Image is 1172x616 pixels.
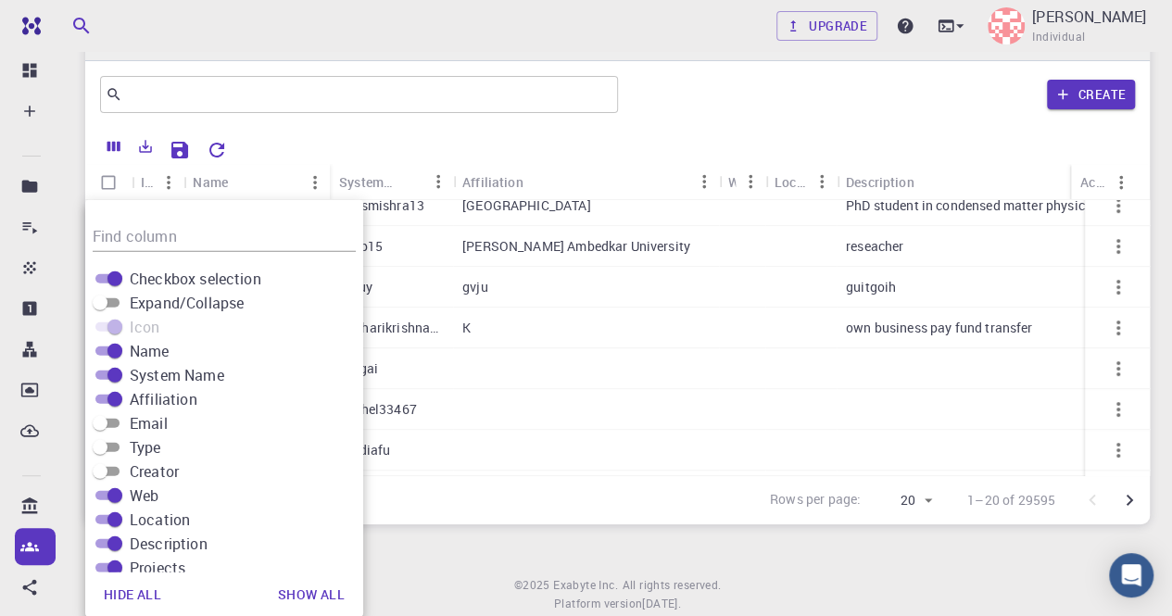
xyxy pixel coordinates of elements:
span: [DATE] . [642,596,681,610]
span: Platform version [554,595,642,613]
button: Columns [98,132,130,161]
p: rnagai [339,359,378,378]
a: [DATE]. [642,595,681,613]
p: michel33467 [339,400,417,419]
div: Name [193,164,228,200]
span: Creator [130,460,179,483]
span: Icon [130,316,160,338]
p: guitgoih [846,278,896,296]
button: Show all [263,576,359,613]
p: mmharikrishna87 [339,319,444,337]
span: Checkbox selection [130,268,261,290]
p: [GEOGRAPHIC_DATA] [462,196,591,215]
button: Menu [689,167,719,196]
div: Icon [132,164,183,200]
span: Support [37,13,104,30]
button: Reset Explorer Settings [198,132,235,169]
button: Sort [523,167,553,196]
a: Upgrade [776,11,877,41]
p: PhD student in condensed matter physics [846,196,1091,215]
div: System Name [339,164,394,200]
div: 20 [868,487,938,514]
p: csediafu [339,441,390,459]
input: Column title [93,222,356,252]
a: Exabyte Inc. [553,576,618,595]
span: All rights reserved. [622,576,721,595]
div: Actions [1071,164,1136,200]
div: System Name [330,164,453,200]
p: Rows per page: [770,490,861,511]
p: [PERSON_NAME] [1032,6,1146,28]
span: Name [130,340,170,362]
button: Menu [807,167,837,196]
span: Expand/Collapse [130,292,244,314]
div: Description [846,164,914,200]
button: Sort [394,167,423,196]
img: JD Francois [988,7,1025,44]
p: 1–20 of 29595 [967,491,1055,509]
button: Menu [1106,168,1136,197]
button: Sort [228,168,258,197]
span: Location [130,509,190,531]
span: Type [130,436,161,459]
button: Menu [154,168,183,197]
button: Hide all [89,576,176,613]
p: deep15 [339,237,383,256]
button: Go to next page [1111,482,1148,519]
span: Affiliation [130,388,197,410]
span: Individual [1032,28,1085,46]
button: Create [1047,80,1135,109]
span: Exabyte Inc. [553,577,618,592]
span: Description [130,533,208,555]
button: Save Explorer Settings [161,132,198,169]
div: Web [728,164,736,200]
p: [PERSON_NAME] Ambedkar University [462,237,690,256]
div: Actions [1080,164,1106,200]
p: K [462,319,471,337]
span: © 2025 [514,576,553,595]
span: Projects [130,557,185,579]
p: sansmishra13 [339,196,424,215]
button: Menu [423,167,453,196]
div: Location [775,164,807,200]
div: Location [765,164,837,200]
button: Menu [300,168,330,197]
div: Icon [141,164,154,200]
button: Menu [736,167,765,196]
span: System Name [130,364,224,386]
button: Export [130,132,161,161]
div: Affiliation [453,164,719,200]
div: Open Intercom Messenger [1109,553,1153,597]
p: own business pay fund transfer [846,319,1033,337]
div: Web [719,164,765,200]
img: logo [15,17,41,35]
p: gvju [462,278,488,296]
p: poiuy [339,278,372,296]
p: reseacher [846,237,903,256]
div: Name [183,164,330,200]
div: Affiliation [462,164,523,200]
span: Web [130,484,158,507]
div: Description [837,164,1104,200]
span: Email [130,412,168,434]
